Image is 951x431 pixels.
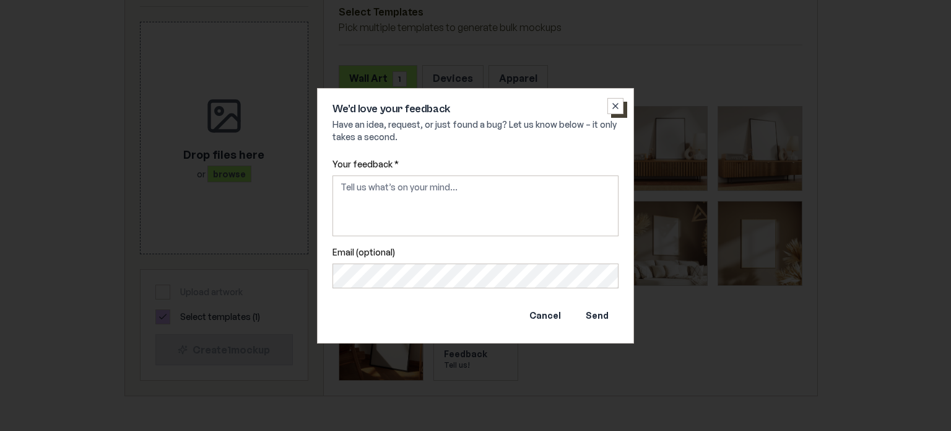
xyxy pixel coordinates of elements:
[332,118,619,143] p: Have an idea, request, or just found a bug? Let us know below – it only takes a second.
[332,176,619,236] textarea: Your feedback *
[332,158,619,171] span: Your feedback *
[332,264,619,288] input: Email (optional)
[332,246,619,259] span: Email (optional)
[576,303,619,328] button: Send
[332,104,619,115] h2: We’d love your feedback
[519,303,571,328] button: Cancel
